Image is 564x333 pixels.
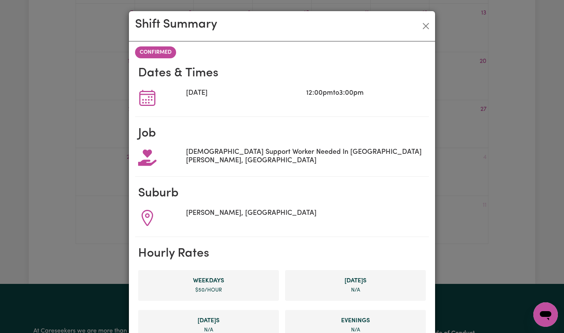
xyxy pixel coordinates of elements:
[351,288,360,293] span: not specified
[306,89,364,98] span: 12:00pm to 3:00pm
[138,246,426,261] h2: Hourly Rates
[135,17,217,32] h2: Shift Summary
[291,316,420,325] span: Evening rate
[138,66,426,81] h2: Dates & Times
[533,302,558,327] iframe: Button to launch messaging window
[204,328,213,333] span: not specified
[138,126,426,141] h2: Job
[186,209,317,218] span: [PERSON_NAME], [GEOGRAPHIC_DATA]
[186,148,426,165] span: [DEMOGRAPHIC_DATA] Support Worker Needed In [GEOGRAPHIC_DATA][PERSON_NAME], [GEOGRAPHIC_DATA]
[144,316,273,325] span: Sunday rate
[144,276,273,285] span: Weekday rate
[291,276,420,285] span: Saturday rate
[420,20,432,32] button: Close
[351,328,360,333] span: not specified
[186,89,209,98] span: [DATE]
[138,186,426,201] h2: Suburb
[195,288,222,293] span: $ 50 /hour
[135,46,176,58] span: confirmed shift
